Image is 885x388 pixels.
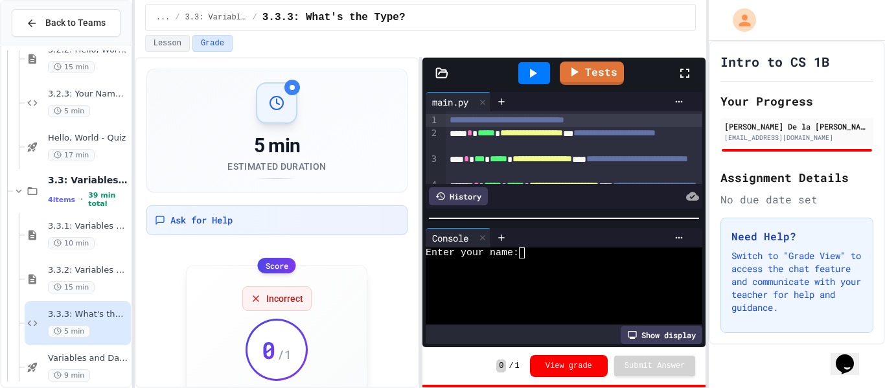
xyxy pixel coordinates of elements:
[720,52,829,71] h1: Intro to CS 1B
[145,35,190,52] button: Lesson
[429,187,488,205] div: History
[515,361,520,371] span: 1
[48,265,128,276] span: 3.3.2: Variables and Data Types - Review
[192,35,233,52] button: Grade
[48,174,128,186] span: 3.3: Variables and Data Types
[48,325,90,337] span: 5 min
[509,361,513,371] span: /
[48,61,95,73] span: 15 min
[48,237,95,249] span: 10 min
[277,345,292,363] span: / 1
[48,369,90,382] span: 9 min
[614,356,696,376] button: Submit Answer
[48,133,128,144] span: Hello, World - Quiz
[48,45,128,56] span: 3.2.2: Hello, World! - Review
[253,12,257,23] span: /
[48,221,128,232] span: 3.3.1: Variables and Data Types
[262,337,276,363] span: 0
[227,160,326,173] div: Estimated Duration
[720,168,873,187] h2: Assignment Details
[724,120,869,132] div: [PERSON_NAME] De la [PERSON_NAME]
[731,229,862,244] h3: Need Help?
[426,231,475,245] div: Console
[227,134,326,157] div: 5 min
[48,149,95,161] span: 17 min
[45,16,106,30] span: Back to Teams
[426,228,491,247] div: Console
[724,133,869,143] div: [EMAIL_ADDRESS][DOMAIN_NAME]
[48,196,75,204] span: 4 items
[426,247,519,258] span: Enter your name:
[621,326,702,344] div: Show display
[731,249,862,314] p: Switch to "Grade View" to access the chat feature and communicate with your teacher for help and ...
[185,12,247,23] span: 3.3: Variables and Data Types
[426,92,491,111] div: main.py
[496,359,506,372] span: 0
[426,95,475,109] div: main.py
[426,179,439,205] div: 4
[426,127,439,153] div: 2
[88,191,128,208] span: 39 min total
[156,12,170,23] span: ...
[426,153,439,179] div: 3
[720,92,873,110] h2: Your Progress
[175,12,179,23] span: /
[560,62,624,85] a: Tests
[80,194,83,205] span: •
[48,353,128,364] span: Variables and Data types - quiz
[258,258,296,273] div: Score
[530,355,608,377] button: View grade
[426,114,439,127] div: 1
[12,9,121,37] button: Back to Teams
[48,89,128,100] span: 3.2.3: Your Name and Favorite Movie
[262,10,406,25] span: 3.3.3: What's the Type?
[170,214,233,227] span: Ask for Help
[625,361,685,371] span: Submit Answer
[266,292,303,305] span: Incorrect
[48,309,128,320] span: 3.3.3: What's the Type?
[719,5,759,35] div: My Account
[720,192,873,207] div: No due date set
[48,105,90,117] span: 5 min
[48,281,95,293] span: 15 min
[831,336,872,375] iframe: chat widget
